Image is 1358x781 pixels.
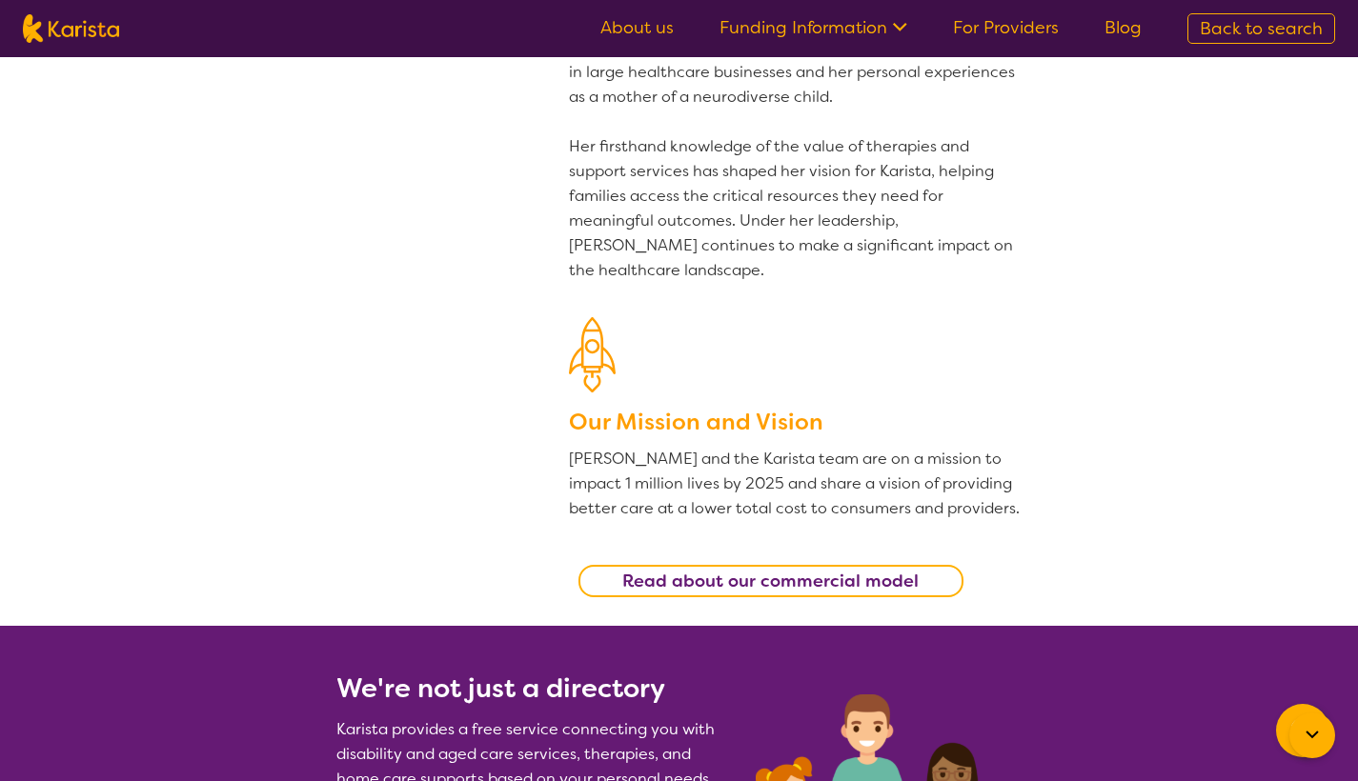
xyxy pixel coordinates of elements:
[1105,16,1142,39] a: Blog
[1276,704,1329,757] button: Channel Menu
[569,447,1023,521] p: [PERSON_NAME] and the Karista team are on a mission to impact 1 million lives by 2025 and share a...
[622,570,919,592] b: Read about our commercial model
[600,16,674,39] a: About us
[720,16,907,39] a: Funding Information
[569,317,616,392] img: Our Mission
[569,405,1023,439] h3: Our Mission and Vision
[1187,13,1335,44] a: Back to search
[336,671,733,706] h2: We're not just a directory
[23,14,119,43] img: Karista logo
[953,16,1059,39] a: For Providers
[1200,17,1323,40] span: Back to search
